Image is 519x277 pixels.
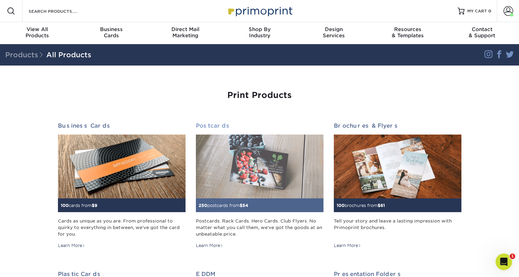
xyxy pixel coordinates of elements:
[58,243,85,249] div: Learn More
[58,122,186,249] a: Business Cards 100cards from$9 Cards as unique as you are. From professional to quirky to everyth...
[222,26,297,39] div: Industry
[5,51,46,59] span: Products
[510,254,515,259] span: 1
[496,254,512,270] iframe: Intercom live chat
[371,26,445,32] span: Resources
[61,203,97,208] small: cards from
[445,22,519,44] a: Contact& Support
[337,203,345,208] span: 100
[46,51,91,59] a: All Products
[199,203,207,208] span: 250
[196,243,223,249] div: Learn More
[94,203,97,208] span: 9
[74,26,148,32] span: Business
[488,9,491,13] span: 0
[297,22,371,44] a: DesignServices
[61,203,69,208] span: 100
[58,122,186,129] h2: Business Cards
[445,26,519,39] div: & Support
[74,26,148,39] div: Cards
[467,8,487,14] span: MY CART
[334,122,461,249] a: Brochures & Flyers 100brochures from$61 Tell your story and leave a lasting impression with Primo...
[58,135,186,198] img: Business Cards
[148,22,222,44] a: Direct MailMarketing
[337,203,385,208] small: brochures from
[445,26,519,32] span: Contact
[2,256,59,275] iframe: Google Customer Reviews
[196,135,323,198] img: Postcards
[334,122,461,129] h2: Brochures & Flyers
[371,26,445,39] div: & Templates
[196,122,323,249] a: Postcards 250postcards from$54 Postcards. Rack Cards. Hero Cards. Club Flyers. No matter what you...
[58,90,461,100] h1: Print Products
[334,243,361,249] div: Learn More
[196,218,323,238] div: Postcards. Rack Cards. Hero Cards. Club Flyers. No matter what you call them, we've got the goods...
[334,135,461,198] img: Brochures & Flyers
[371,22,445,44] a: Resources& Templates
[148,26,222,32] span: Direct Mail
[196,122,323,129] h2: Postcards
[380,203,385,208] span: 61
[222,22,297,44] a: Shop ByIndustry
[92,203,94,208] span: $
[74,22,148,44] a: BusinessCards
[242,203,248,208] span: 54
[334,218,461,238] div: Tell your story and leave a lasting impression with Primoprint brochures.
[225,3,294,18] img: Primoprint
[378,203,380,208] span: $
[148,26,222,39] div: Marketing
[222,26,297,32] span: Shop By
[297,26,371,39] div: Services
[28,7,95,15] input: SEARCH PRODUCTS.....
[199,203,248,208] small: postcards from
[240,203,242,208] span: $
[58,218,186,238] div: Cards as unique as you are. From professional to quirky to everything in between, we've got the c...
[297,26,371,32] span: Design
